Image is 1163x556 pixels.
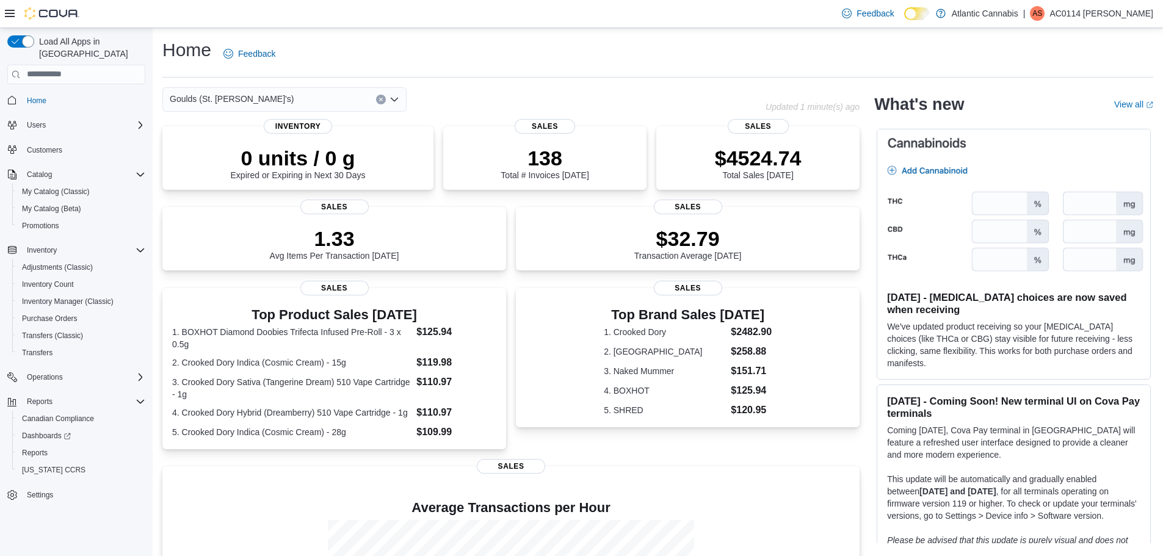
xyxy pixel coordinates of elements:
button: Catalog [2,166,150,183]
a: Transfers (Classic) [17,328,88,343]
span: Customers [22,142,145,157]
button: [US_STATE] CCRS [12,461,150,478]
span: Settings [22,487,145,502]
span: Canadian Compliance [22,414,94,424]
p: AC0114 [PERSON_NAME] [1049,6,1153,21]
span: Washington CCRS [17,463,145,477]
a: Customers [22,143,67,157]
span: Catalog [22,167,145,182]
button: Purchase Orders [12,310,150,327]
span: Inventory [22,243,145,258]
span: Inventory [27,245,57,255]
span: Sales [477,459,545,474]
span: Sales [300,200,369,214]
span: Reports [17,446,145,460]
span: Customers [27,145,62,155]
a: Inventory Count [17,277,79,292]
span: Reports [27,397,53,406]
a: [US_STATE] CCRS [17,463,90,477]
span: Dashboards [17,428,145,443]
h3: Top Brand Sales [DATE] [604,308,772,322]
dt: 2. [GEOGRAPHIC_DATA] [604,345,726,358]
h3: [DATE] - Coming Soon! New terminal UI on Cova Pay terminals [887,395,1140,419]
a: Settings [22,488,58,502]
dd: $109.99 [416,425,496,439]
dd: $151.71 [731,364,772,378]
h3: Top Product Sales [DATE] [172,308,496,322]
dd: $110.97 [416,405,496,420]
span: Inventory Manager (Classic) [22,297,114,306]
button: Operations [2,369,150,386]
a: Inventory Manager (Classic) [17,294,118,309]
button: Canadian Compliance [12,410,150,427]
span: Promotions [22,221,59,231]
img: Cova [24,7,79,20]
button: Reports [12,444,150,461]
button: My Catalog (Beta) [12,200,150,217]
dt: 4. BOXHOT [604,385,726,397]
span: Inventory Count [22,280,74,289]
div: Transaction Average [DATE] [634,226,742,261]
span: Transfers [17,345,145,360]
button: Transfers [12,344,150,361]
p: This update will be automatically and gradually enabled between , for all terminals operating on ... [887,473,1140,522]
span: Home [22,93,145,108]
a: Dashboards [12,427,150,444]
button: Settings [2,486,150,504]
dd: $119.98 [416,355,496,370]
button: Inventory [2,242,150,259]
dd: $125.94 [731,383,772,398]
span: Users [22,118,145,132]
span: Sales [654,281,722,295]
dt: 3. Naked Mummer [604,365,726,377]
dt: 2. Crooked Dory Indica (Cosmic Cream) - 15g [172,356,411,369]
p: $32.79 [634,226,742,251]
span: Dashboards [22,431,71,441]
span: Reports [22,394,145,409]
dt: 5. Crooked Dory Indica (Cosmic Cream) - 28g [172,426,411,438]
p: 1.33 [270,226,399,251]
p: Coming [DATE], Cova Pay terminal in [GEOGRAPHIC_DATA] will feature a refreshed user interface des... [887,424,1140,461]
div: AC0114 Spurrell Jay [1030,6,1045,21]
span: My Catalog (Beta) [17,201,145,216]
span: Sales [654,200,722,214]
dd: $125.94 [416,325,496,339]
button: Inventory Manager (Classic) [12,293,150,310]
span: AS [1032,6,1042,21]
span: Purchase Orders [17,311,145,326]
dt: 5. SHRED [604,404,726,416]
button: My Catalog (Classic) [12,183,150,200]
div: Avg Items Per Transaction [DATE] [270,226,399,261]
span: Sales [300,281,369,295]
a: Transfers [17,345,57,360]
a: Dashboards [17,428,76,443]
span: Transfers (Classic) [22,331,83,341]
dd: $120.95 [731,403,772,417]
p: $4524.74 [715,146,802,170]
button: Promotions [12,217,150,234]
nav: Complex example [7,87,145,536]
a: Feedback [219,42,280,66]
button: Customers [2,141,150,159]
span: Catalog [27,170,52,179]
a: Reports [17,446,53,460]
span: Dark Mode [904,20,905,21]
span: Reports [22,448,48,458]
a: View allExternal link [1114,99,1153,109]
button: Reports [2,393,150,410]
span: Goulds (St. [PERSON_NAME]'s) [170,92,294,106]
dt: 1. Crooked Dory [604,326,726,338]
span: My Catalog (Classic) [22,187,90,197]
button: Inventory [22,243,62,258]
button: Users [2,117,150,134]
p: Atlantic Cannabis [952,6,1018,21]
h4: Average Transactions per Hour [172,500,850,515]
span: Adjustments (Classic) [22,262,93,272]
h1: Home [162,38,211,62]
div: Expired or Expiring in Next 30 Days [231,146,366,180]
div: Total # Invoices [DATE] [501,146,589,180]
p: 0 units / 0 g [231,146,366,170]
span: Sales [728,119,789,134]
span: Purchase Orders [22,314,78,323]
span: Operations [27,372,63,382]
